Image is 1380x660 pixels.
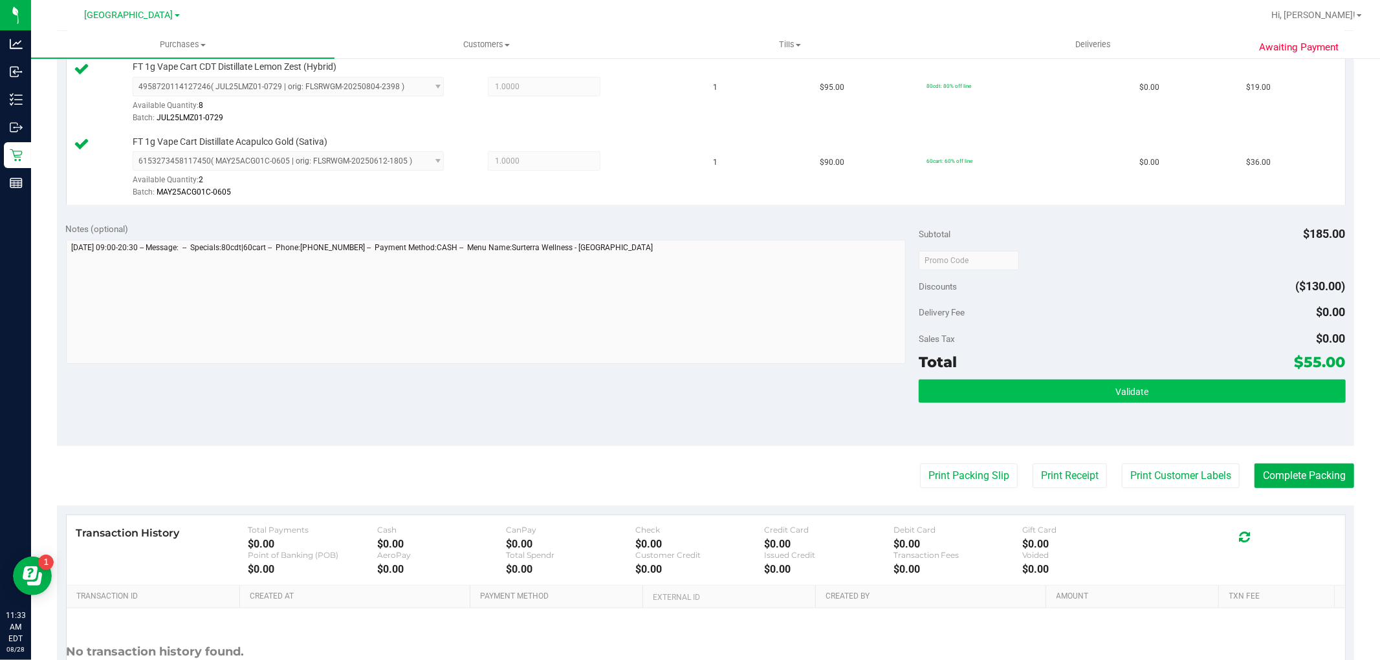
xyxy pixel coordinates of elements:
div: $0.00 [893,538,1022,550]
a: Created At [250,591,465,602]
button: Print Packing Slip [920,463,1018,488]
div: CanPay [506,525,635,535]
span: Notes (optional) [66,224,129,234]
span: Discounts [919,275,957,298]
a: Amount [1057,591,1214,602]
a: Transaction ID [76,591,235,602]
div: $0.00 [248,538,377,550]
a: Deliveries [941,31,1245,58]
span: Deliveries [1058,39,1128,50]
span: FT 1g Vape Cart Distillate Acapulco Gold (Sativa) [133,136,327,148]
div: Transaction Fees [893,550,1022,560]
div: Check [635,525,764,535]
div: $0.00 [893,563,1022,575]
span: $90.00 [820,156,844,169]
span: $0.00 [1317,305,1346,319]
span: 80cdt: 80% off line [926,83,971,89]
div: Credit Card [764,525,893,535]
span: Purchases [31,39,334,50]
div: Total Spendr [506,550,635,560]
p: 11:33 AM EDT [6,610,25,644]
span: 1 [714,81,718,94]
div: Customer Credit [635,550,764,560]
div: Issued Credit [764,550,893,560]
button: Print Receipt [1033,463,1107,488]
span: Subtotal [919,229,950,239]
span: Awaiting Payment [1259,40,1339,55]
inline-svg: Outbound [10,121,23,134]
div: $0.00 [635,563,764,575]
div: $0.00 [248,563,377,575]
inline-svg: Retail [10,149,23,162]
a: Tills [638,31,941,58]
button: Print Customer Labels [1122,463,1240,488]
span: 1 [714,156,718,169]
span: $185.00 [1304,227,1346,240]
span: Batch: [133,187,155,197]
span: ($130.00) [1296,279,1346,293]
span: 60cart: 60% off line [926,158,972,164]
input: Promo Code [919,251,1019,270]
th: External ID [642,586,815,609]
span: Hi, [PERSON_NAME]! [1271,10,1355,20]
span: $0.00 [1139,156,1159,169]
div: $0.00 [635,538,764,550]
span: $19.00 [1246,81,1271,94]
span: $0.00 [1139,81,1159,94]
div: AeroPay [377,550,506,560]
div: $0.00 [506,563,635,575]
span: $36.00 [1246,156,1271,169]
div: Gift Card [1022,525,1151,535]
span: Delivery Fee [919,307,965,317]
button: Validate [919,379,1345,403]
span: 8 [199,101,203,110]
div: $0.00 [377,563,506,575]
inline-svg: Inventory [10,93,23,106]
inline-svg: Inbound [10,65,23,78]
div: $0.00 [764,538,893,550]
div: Available Quantity: [133,96,460,122]
div: Debit Card [893,525,1022,535]
a: Created By [826,591,1041,602]
span: JUL25LMZ01-0729 [157,113,223,122]
div: $0.00 [1022,563,1151,575]
span: Customers [335,39,637,50]
p: 08/28 [6,644,25,654]
a: Payment Method [480,591,638,602]
iframe: Resource center unread badge [38,555,54,570]
span: Batch: [133,113,155,122]
span: $0.00 [1317,332,1346,345]
inline-svg: Analytics [10,37,23,50]
span: 2 [199,175,203,184]
span: $55.00 [1295,353,1346,371]
span: Tills [639,39,941,50]
div: Point of Banking (POB) [248,550,377,560]
div: Voided [1022,550,1151,560]
iframe: Resource center [13,557,52,595]
div: $0.00 [1022,538,1151,550]
a: Txn Fee [1229,591,1330,602]
span: Total [919,353,957,371]
a: Customers [334,31,638,58]
span: Sales Tax [919,334,955,344]
span: MAY25ACG01C-0605 [157,187,231,197]
div: Cash [377,525,506,535]
inline-svg: Reports [10,176,23,189]
span: FT 1g Vape Cart CDT Distillate Lemon Zest (Hybrid) [133,61,336,73]
a: Purchases [31,31,334,58]
span: Validate [1115,387,1148,397]
button: Complete Packing [1254,463,1354,488]
span: $95.00 [820,81,844,94]
div: $0.00 [764,563,893,575]
div: Available Quantity: [133,171,460,196]
div: $0.00 [506,538,635,550]
div: $0.00 [377,538,506,550]
div: Total Payments [248,525,377,535]
span: [GEOGRAPHIC_DATA] [85,10,173,21]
